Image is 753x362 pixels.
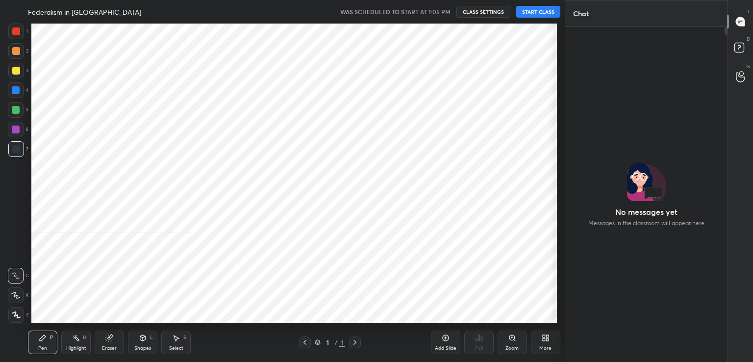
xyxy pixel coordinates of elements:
div: 1 [323,339,332,345]
p: T [747,8,750,15]
div: 7 [8,141,28,157]
div: X [8,287,29,303]
div: P [50,335,53,340]
div: 6 [8,122,28,137]
div: H [83,335,86,340]
div: Zoom [505,346,519,351]
div: Z [8,307,29,323]
p: G [746,63,750,70]
div: Select [169,346,183,351]
h5: WAS SCHEDULED TO START AT 1:05 PM [340,7,451,16]
div: 4 [8,82,28,98]
p: Chat [565,0,597,26]
div: C [8,268,29,284]
div: 2 [8,43,28,59]
div: Add Slide [435,346,456,351]
div: 1 [339,338,345,347]
div: Eraser [102,346,117,351]
div: / [334,339,337,345]
div: 1 [8,24,28,39]
div: 3 [8,63,28,78]
button: CLASS SETTINGS [456,6,510,18]
div: Highlight [66,346,86,351]
h4: Federalism in [GEOGRAPHIC_DATA] [28,7,141,17]
div: Pen [38,346,47,351]
p: D [747,35,750,43]
button: START CLASS [516,6,560,18]
div: More [539,346,552,351]
div: 5 [8,102,28,118]
div: L [150,335,153,340]
div: S [183,335,186,340]
div: Shapes [134,346,151,351]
